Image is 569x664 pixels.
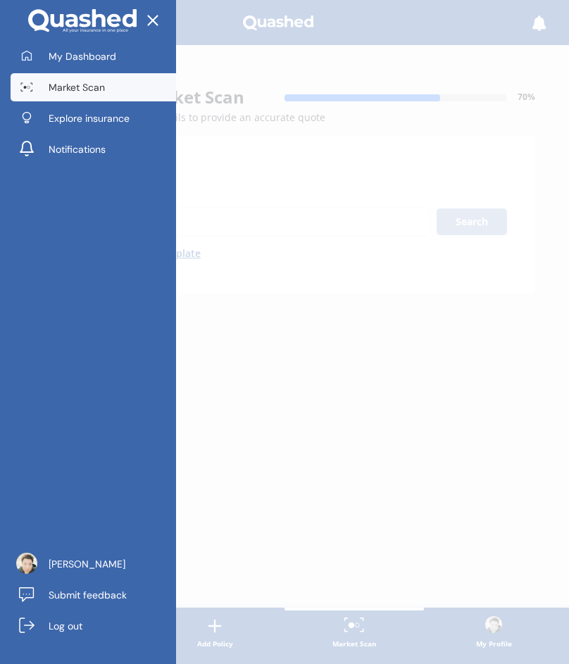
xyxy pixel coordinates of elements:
span: Submit feedback [49,588,127,602]
span: Notifications [49,142,106,156]
img: AOh14GijbBbikelDiamO1Htcu8uQgIryxDzcBYolkobRkQ=s96-c [16,553,37,574]
a: [PERSON_NAME] [11,550,176,578]
a: Log out [11,612,176,640]
a: Explore insurance [11,104,176,132]
span: My Dashboard [49,49,116,63]
span: [PERSON_NAME] [49,557,125,571]
a: Submit feedback [11,581,176,609]
span: Log out [49,619,82,633]
a: Market Scan [11,73,176,101]
span: Market Scan [49,80,105,94]
span: Explore insurance [49,111,130,125]
a: Notifications [11,135,176,163]
a: My Dashboard [11,42,176,70]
